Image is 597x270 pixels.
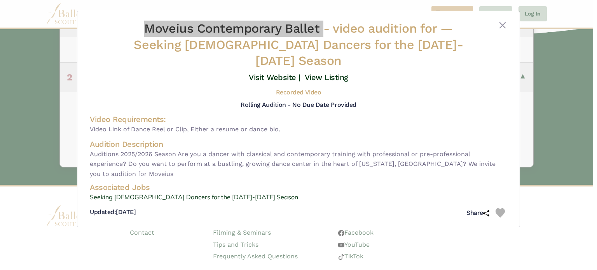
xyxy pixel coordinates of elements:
[144,21,440,36] span: Moveius Contemporary Ballet -
[241,101,356,108] h5: Rolling Audition - No Due Date Provided
[90,149,507,179] span: Auditions 2025/2026 Season Are you a dancer with classical and contemporary training with profess...
[276,89,321,97] h5: Recorded Video
[249,73,300,82] a: Visit Website |
[333,21,436,36] span: video audition for
[90,139,507,149] h4: Audition Description
[90,208,116,216] span: Updated:
[90,115,166,124] span: Video Requirements:
[90,208,136,216] h5: [DATE]
[90,124,507,134] span: Video Link of Dance Reel or Clip, Either a resume or dance bio.
[90,192,507,202] a: Seeking [DEMOGRAPHIC_DATA] Dancers for the [DATE]-[DATE] Season
[466,209,489,217] h5: Share
[498,21,507,30] button: Close
[134,21,463,68] span: — Seeking [DEMOGRAPHIC_DATA] Dancers for the [DATE]-[DATE] Season
[305,73,348,82] a: View Listing
[90,182,507,192] h4: Associated Jobs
